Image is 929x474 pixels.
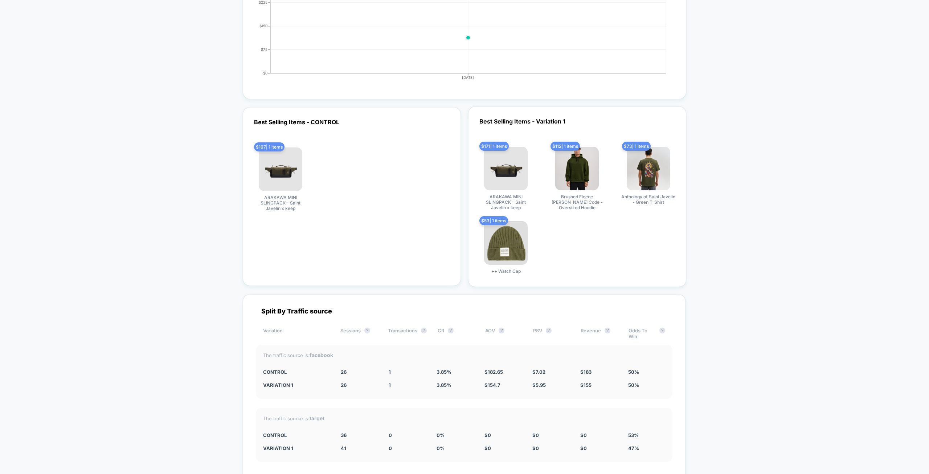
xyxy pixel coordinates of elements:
span: 26 [341,369,347,375]
tspan: [DATE] [462,75,474,80]
div: AOV [485,328,522,339]
div: The traffic source is: [263,415,665,421]
span: $ 0 [532,445,539,451]
button: ? [499,328,504,333]
span: 3.85 % [437,382,451,388]
div: Variation 1 [263,445,330,451]
button: ? [448,328,454,333]
span: Brushed Fleece [PERSON_NAME] Code - Oversized Hoodie [550,194,604,210]
tspan: $75 [261,47,267,52]
div: The traffic source is: [263,352,665,358]
span: $ 0 [580,445,587,451]
div: 47% [628,445,665,451]
button: ? [605,328,610,333]
div: 53% [628,432,665,438]
span: $ 154.7 [484,382,500,388]
div: CONTROL [263,432,330,438]
span: 1 [389,382,391,388]
span: $ 0 [484,445,491,451]
span: $ 73 | 1 items [622,142,651,151]
img: produt [484,147,528,190]
div: PSV [533,328,570,339]
div: CONTROL [263,369,330,375]
strong: facebook [310,352,333,358]
div: Transactions [388,328,427,339]
span: 0 % [437,432,445,438]
span: 0 [389,445,392,451]
strong: target [310,415,324,421]
div: 50% [628,382,665,388]
div: Sessions [340,328,377,339]
span: ++ Watch Cap [491,268,521,274]
tspan: $0 [263,71,267,75]
span: $ 53 | 1 items [479,216,508,225]
div: Split By Traffic source [256,307,672,315]
span: $ 5.95 [532,382,546,388]
div: 50% [628,369,665,375]
img: produt [555,147,599,190]
span: 1 [389,369,391,375]
button: ? [546,328,552,333]
button: ? [364,328,370,333]
span: ARAKAWA MINI SLINGPACK - Saint Javelin x keep [253,195,308,211]
span: $ 182.65 [484,369,503,375]
img: produt [484,221,528,265]
span: 3.85 % [437,369,451,375]
span: $ 183 [580,369,592,375]
tspan: $150 [259,24,267,28]
span: $ 167 | 1 items [254,142,285,151]
span: Anthology of Saint Javelin - Green T-Shirt [621,194,676,205]
button: ? [659,328,665,333]
span: $ 112 | 1 items [551,142,580,151]
span: 0 % [437,445,445,451]
div: CR [438,328,474,339]
div: Variation 1 [263,382,330,388]
button: ? [421,328,427,333]
span: $ 0 [532,432,539,438]
div: Revenue [581,328,617,339]
img: produt [627,147,670,190]
span: 36 [341,432,347,438]
div: Odds To Win [629,328,665,339]
span: ARAKAWA MINI SLINGPACK - Saint Javelin x keep [479,194,533,210]
span: $ 7.02 [532,369,545,375]
span: 0 [389,432,392,438]
span: $ 171 | 1 items [479,142,509,151]
span: $ 155 [580,382,592,388]
span: $ 0 [580,432,587,438]
span: 26 [341,382,347,388]
img: produt [259,147,302,191]
span: $ 0 [484,432,491,438]
span: 41 [341,445,346,451]
div: Variation [263,328,330,339]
